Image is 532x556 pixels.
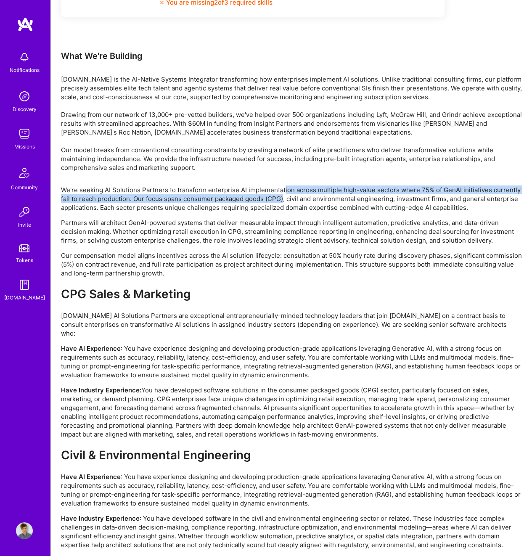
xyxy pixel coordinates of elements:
[61,287,191,301] strong: CPG Sales & Marketing
[14,142,35,151] div: Missions
[61,473,121,481] strong: Have AI Experience
[16,522,33,539] img: User Avatar
[18,220,31,229] div: Invite
[61,75,522,172] p: [DOMAIN_NAME] is the AI-Native Systems Integrator transforming how enterprises implement AI solut...
[61,386,141,394] strong: Have Industry Experience:
[61,344,522,379] p: : You have experience designing and developing production-grade applications leveraging Generativ...
[16,276,33,293] img: guide book
[13,105,37,114] div: Discovery
[61,185,522,212] p: We're seeking AI Solutions Partners to transform enterprise AI implementation across multiple hig...
[14,163,34,183] img: Community
[61,218,522,245] p: Partners will architect GenAI-powered systems that deliver measurable impact through intelligent ...
[16,125,33,142] img: teamwork
[14,522,35,539] a: User Avatar
[61,514,140,522] strong: Have Industry Experience
[61,514,522,549] p: : You have developed software in the civil and environmental engineering sector or related. These...
[61,50,522,61] div: What We're Building
[16,88,33,105] img: discovery
[16,49,33,66] img: bell
[61,311,522,338] p: [DOMAIN_NAME] AI Solutions Partners are exceptional entrepreneurially-minded technology leaders t...
[11,183,38,192] div: Community
[61,472,522,508] p: : You have experience designing and developing production-grade applications leveraging Generativ...
[16,204,33,220] img: Invite
[10,66,40,74] div: Notifications
[61,344,121,352] strong: Have AI Experience
[4,293,45,302] div: [DOMAIN_NAME]
[61,251,522,278] p: Our compensation model aligns incentives across the AI solution lifecycle: consultation at 50% ho...
[61,448,251,462] strong: Civil & Environmental Engineering
[19,244,29,252] img: tokens
[61,386,522,439] p: You have developed software solutions in the consumer packaged goods (CPG) sector, particularly f...
[16,256,33,265] div: Tokens
[17,17,34,32] img: logo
